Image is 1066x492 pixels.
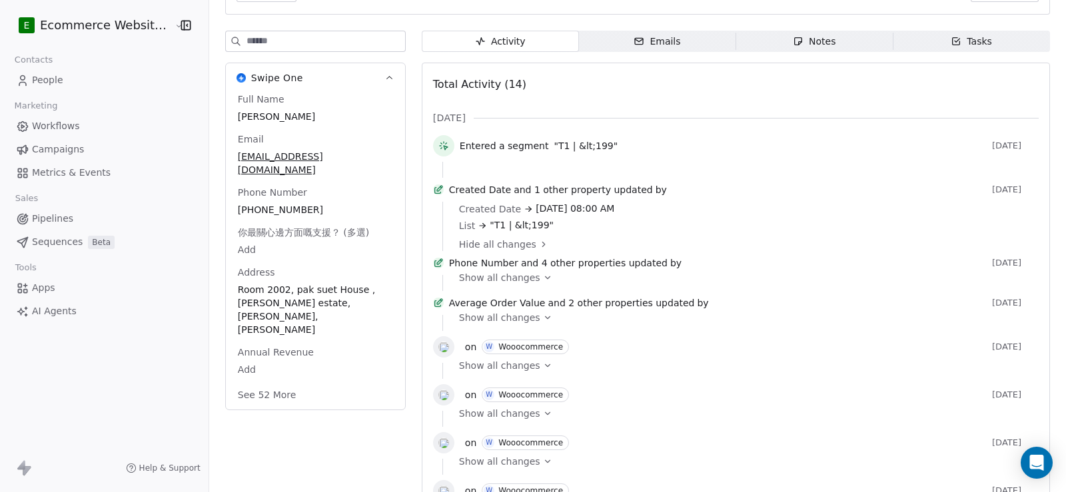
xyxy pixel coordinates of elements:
[139,463,201,473] span: Help & Support
[992,184,1039,195] span: [DATE]
[226,63,405,93] button: Swipe OneSwipe One
[459,271,1029,284] a: Show all changes
[11,231,198,253] a: SequencesBeta
[126,463,201,473] a: Help & Support
[438,342,449,352] img: woocommerce.svg
[237,73,246,83] img: Swipe One
[465,388,476,401] span: on
[238,150,393,176] span: [EMAIL_ADDRESS][DOMAIN_NAME]
[32,142,84,156] span: Campaigns
[235,226,372,239] span: 你最關心邊方面嘅支援？ (多選)
[459,202,521,216] span: Created Date
[230,383,304,407] button: See 52 More
[486,437,492,448] div: W
[459,455,1029,468] a: Show all changes
[521,256,668,270] span: and 4 other properties updated
[697,296,708,310] span: by
[11,300,198,322] a: AI Agents
[438,389,449,400] img: woocommerce.svg
[554,139,618,152] span: "T1 | &lt;199"
[235,266,278,279] span: Address
[992,298,1039,308] span: [DATE]
[238,363,393,376] span: Add
[9,258,42,278] span: Tools
[536,202,614,216] span: [DATE] 08:00 AM
[433,78,526,91] span: Total Activity (14)
[459,238,536,251] span: Hide all changes
[9,188,44,208] span: Sales
[459,311,540,324] span: Show all changes
[235,346,316,359] span: Annual Revenue
[11,277,198,299] a: Apps
[498,438,563,447] div: Wooocommerce
[235,132,266,146] span: Email
[460,139,549,152] span: Entered a segment
[40,17,171,34] span: Ecommerce Website Builder
[238,283,393,336] span: Room 2002, pak suet House , [PERSON_NAME] estate, [PERSON_NAME], [PERSON_NAME]
[951,35,992,49] div: Tasks
[514,183,653,196] span: and 1 other property updated
[459,407,1029,420] a: Show all changes
[992,437,1039,448] span: [DATE]
[459,219,475,232] span: List
[486,342,492,352] div: W
[459,407,540,420] span: Show all changes
[433,111,466,124] span: [DATE]
[465,340,476,354] span: on
[992,140,1039,151] span: [DATE]
[449,183,511,196] span: Created Date
[9,50,59,70] span: Contacts
[24,19,30,32] span: E
[793,35,835,49] div: Notes
[32,281,55,295] span: Apps
[459,455,540,468] span: Show all changes
[226,93,405,409] div: Swipe OneSwipe One
[32,73,63,87] span: People
[238,110,393,123] span: [PERSON_NAME]
[32,235,83,249] span: Sequences
[238,203,393,216] span: [PHONE_NUMBER]
[490,218,554,232] span: "T1 | &lt;199"
[11,115,198,137] a: Workflows
[992,258,1039,268] span: [DATE]
[88,236,115,249] span: Beta
[11,138,198,160] a: Campaigns
[438,437,449,448] img: woocommerce.svg
[32,304,77,318] span: AI Agents
[32,119,80,133] span: Workflows
[459,359,540,372] span: Show all changes
[459,359,1029,372] a: Show all changes
[449,256,518,270] span: Phone Number
[459,271,540,284] span: Show all changes
[9,96,63,116] span: Marketing
[992,342,1039,352] span: [DATE]
[634,35,680,49] div: Emails
[235,93,287,106] span: Full Name
[11,69,198,91] a: People
[656,183,667,196] span: by
[465,436,476,449] span: on
[498,390,563,399] div: Wooocommerce
[670,256,682,270] span: by
[16,14,165,37] button: EEcommerce Website Builder
[32,166,111,180] span: Metrics & Events
[11,208,198,230] a: Pipelines
[1021,447,1053,479] div: Open Intercom Messenger
[251,71,303,85] span: Swipe One
[235,186,310,199] span: Phone Number
[498,342,563,352] div: Wooocommerce
[11,162,198,184] a: Metrics & Events
[459,311,1029,324] a: Show all changes
[238,243,393,256] span: Add
[459,238,1029,251] a: Hide all changes
[992,389,1039,400] span: [DATE]
[32,212,73,226] span: Pipelines
[486,389,492,400] div: W
[449,296,546,310] span: Average Order Value
[548,296,694,310] span: and 2 other properties updated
